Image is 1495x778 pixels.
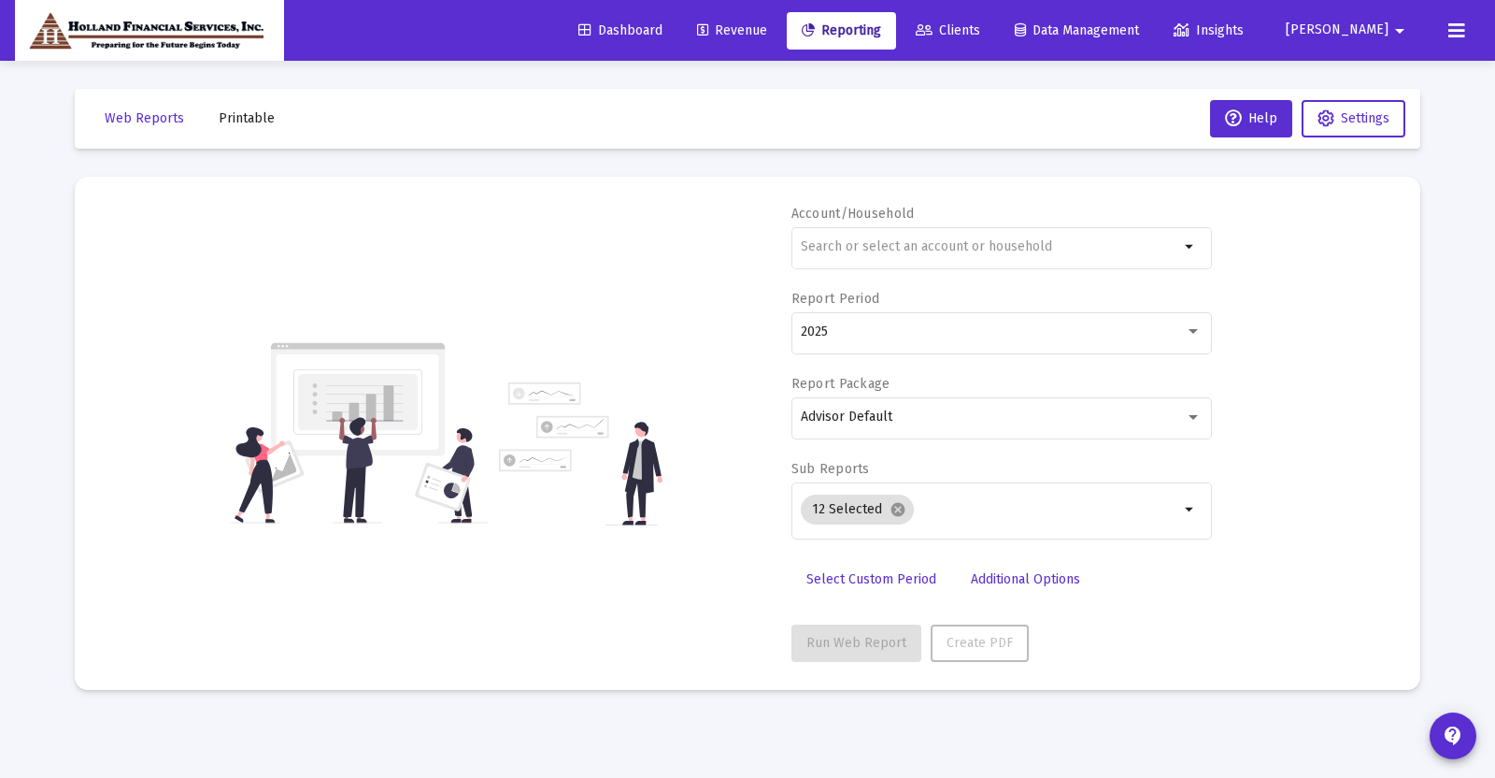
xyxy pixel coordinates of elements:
a: Reporting [787,12,896,50]
img: Dashboard [29,12,270,50]
span: Web Reports [105,110,184,126]
mat-icon: cancel [890,501,906,518]
span: Dashboard [578,22,662,38]
mat-icon: arrow_drop_down [1388,12,1411,50]
button: Run Web Report [791,625,921,662]
span: Clients [916,22,980,38]
span: Settings [1341,110,1389,126]
a: Dashboard [563,12,677,50]
span: Additional Options [971,571,1080,587]
span: Data Management [1015,22,1139,38]
span: Select Custom Period [806,571,936,587]
span: Insights [1174,22,1244,38]
a: Clients [901,12,995,50]
button: Help [1210,100,1292,137]
label: Report Package [791,376,890,392]
mat-icon: arrow_drop_down [1179,236,1202,258]
mat-chip-list: Selection [801,491,1179,528]
a: Data Management [1000,12,1154,50]
span: Run Web Report [806,635,906,651]
label: Sub Reports [791,461,870,477]
span: Create PDF [947,635,1013,651]
mat-chip: 12 Selected [801,495,914,525]
input: Search or select an account or household [801,239,1179,254]
label: Account/Household [791,206,915,222]
img: reporting [231,340,488,526]
span: Revenue [697,22,767,38]
button: Printable [204,100,290,137]
span: Help [1225,110,1277,126]
button: [PERSON_NAME] [1263,11,1433,49]
span: Reporting [802,22,881,38]
label: Report Period [791,291,880,307]
button: Settings [1302,100,1405,137]
mat-icon: arrow_drop_down [1179,498,1202,521]
a: Revenue [682,12,782,50]
span: 2025 [801,324,828,339]
span: Printable [219,110,275,126]
button: Web Reports [90,100,199,137]
a: Insights [1159,12,1259,50]
span: [PERSON_NAME] [1286,22,1388,38]
button: Create PDF [931,625,1029,662]
span: Advisor Default [801,409,892,425]
img: reporting-alt [499,382,662,526]
mat-icon: contact_support [1442,725,1464,747]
